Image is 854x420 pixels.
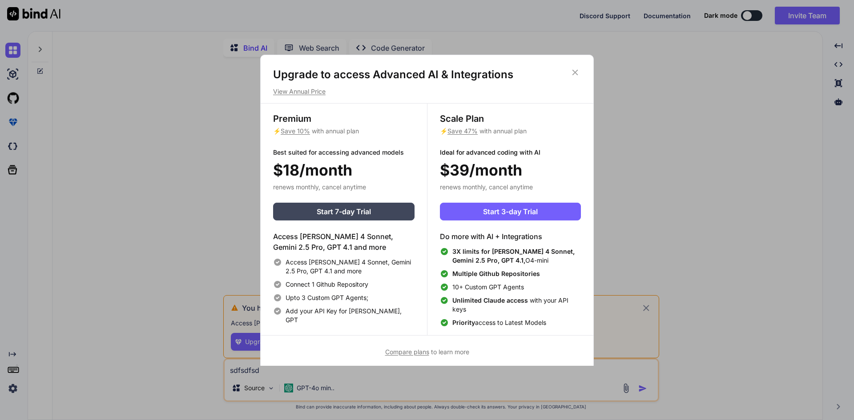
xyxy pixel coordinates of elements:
span: Save 47% [447,127,478,135]
span: access to Latest Models [452,318,546,327]
span: Add your API Key for [PERSON_NAME], GPT [286,307,415,324]
span: to learn more [385,348,469,356]
span: 3X limits for [PERSON_NAME] 4 Sonnet, Gemini 2.5 Pro, GPT 4.1, [452,248,575,264]
span: Priority [452,319,475,326]
span: renews monthly, cancel anytime [273,183,366,191]
span: 10+ Custom GPT Agents [452,283,524,292]
p: Best suited for accessing advanced models [273,148,415,157]
h1: Upgrade to access Advanced AI & Integrations [273,68,581,82]
h3: Scale Plan [440,112,581,125]
span: Start 7-day Trial [317,206,371,217]
span: Unlimited Claude access [452,296,530,304]
span: Connect 1 Github Repository [286,280,368,289]
h4: Access [PERSON_NAME] 4 Sonnet, Gemini 2.5 Pro, GPT 4.1 and more [273,231,415,252]
span: Multiple Github Repositories [452,270,540,277]
button: Start 3-day Trial [440,203,581,220]
p: View Annual Price [273,87,581,96]
span: with your API keys [452,296,581,314]
h4: Do more with AI + Integrations [440,231,581,242]
p: ⚡ with annual plan [440,127,581,136]
span: $18/month [273,159,352,181]
span: Start 3-day Trial [483,206,538,217]
p: Ideal for advanced coding with AI [440,148,581,157]
span: Compare plans [385,348,429,356]
span: Access [PERSON_NAME] 4 Sonnet, Gemini 2.5 Pro, GPT 4.1 and more [286,258,415,276]
span: $39/month [440,159,522,181]
span: O4-mini [452,247,581,265]
button: Start 7-day Trial [273,203,415,220]
span: Upto 3 Custom GPT Agents; [286,293,368,302]
h3: Premium [273,112,415,125]
span: Save 10% [281,127,310,135]
p: ⚡ with annual plan [273,127,415,136]
span: renews monthly, cancel anytime [440,183,533,191]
